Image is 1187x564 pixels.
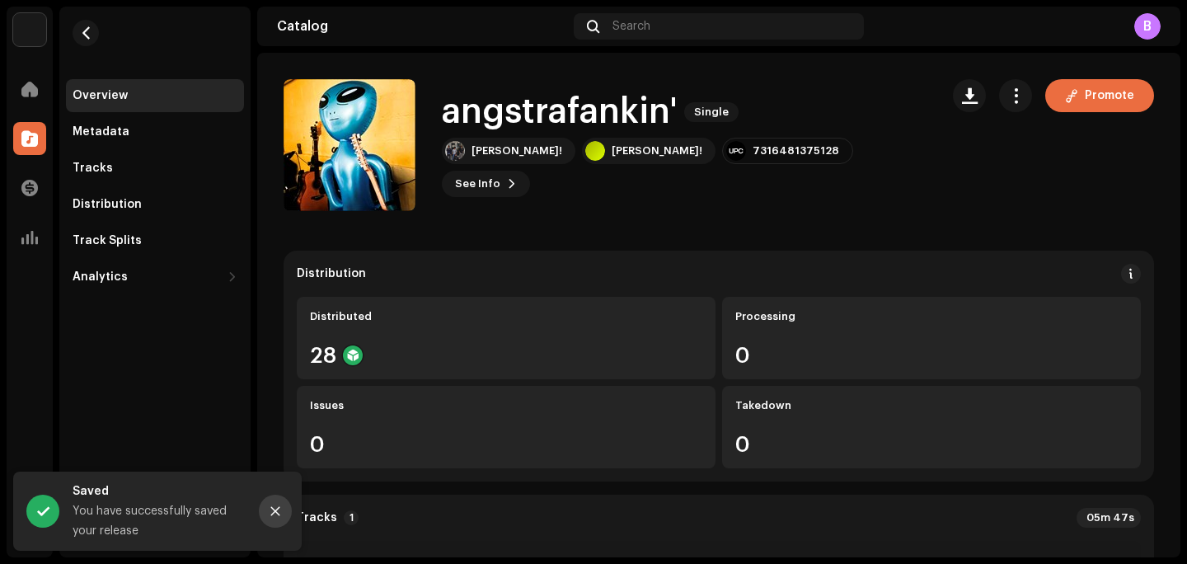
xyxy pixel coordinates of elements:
div: Analytics [73,270,128,284]
div: [PERSON_NAME]! [472,144,562,157]
div: Issues [310,399,702,412]
div: Distribution [297,267,366,280]
img: 4d355f5d-9311-46a2-b30d-525bdb8252bf [13,13,46,46]
span: Search [612,20,650,33]
div: You have successfully saved your release [73,501,246,541]
div: Catalog [277,20,567,33]
div: Distributed [310,310,702,323]
button: Close [259,495,292,528]
h1: angstrafankin' [442,93,678,131]
re-m-nav-item: Tracks [66,152,244,185]
re-m-nav-item: Overview [66,79,244,112]
div: Tracks [73,162,113,175]
img: 4bf4dd6e-9c7c-4976-b629-171719356ce1 [445,141,465,161]
button: Promote [1045,79,1154,112]
strong: Tracks [297,511,337,524]
div: Saved [73,482,246,501]
span: Single [684,102,739,122]
div: [PERSON_NAME]! [612,144,702,157]
div: Track Splits [73,234,142,247]
span: See Info [455,167,500,200]
div: B [1134,13,1161,40]
div: Takedown [735,399,1128,412]
div: Overview [73,89,128,102]
re-m-nav-dropdown: Analytics [66,261,244,294]
button: See Info [442,171,530,197]
div: 05m 47s [1077,508,1141,528]
re-m-nav-item: Track Splits [66,224,244,257]
re-m-nav-item: Metadata [66,115,244,148]
span: Promote [1085,79,1134,112]
div: Distribution [73,198,142,211]
div: Processing [735,310,1128,323]
div: Metadata [73,125,129,139]
re-m-nav-item: Distribution [66,188,244,221]
p-badge: 1 [344,510,359,525]
div: 7316481375128 [753,144,839,157]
